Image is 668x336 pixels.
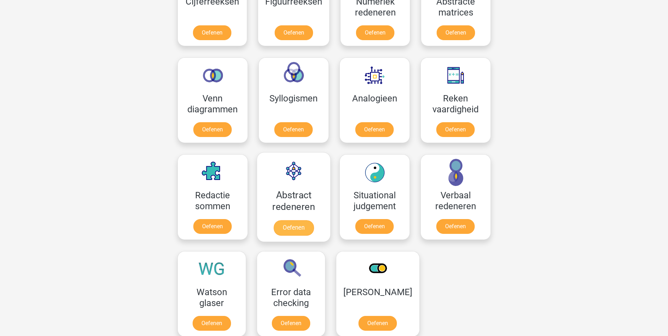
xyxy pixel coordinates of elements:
a: Oefenen [272,316,310,331]
a: Oefenen [193,316,231,331]
a: Oefenen [436,219,475,234]
a: Oefenen [437,25,475,40]
a: Oefenen [436,122,475,137]
a: Oefenen [355,219,394,234]
a: Oefenen [273,220,313,236]
a: Oefenen [275,25,313,40]
a: Oefenen [358,316,397,331]
a: Oefenen [356,25,394,40]
a: Oefenen [193,122,232,137]
a: Oefenen [193,25,231,40]
a: Oefenen [274,122,313,137]
a: Oefenen [193,219,232,234]
a: Oefenen [355,122,394,137]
